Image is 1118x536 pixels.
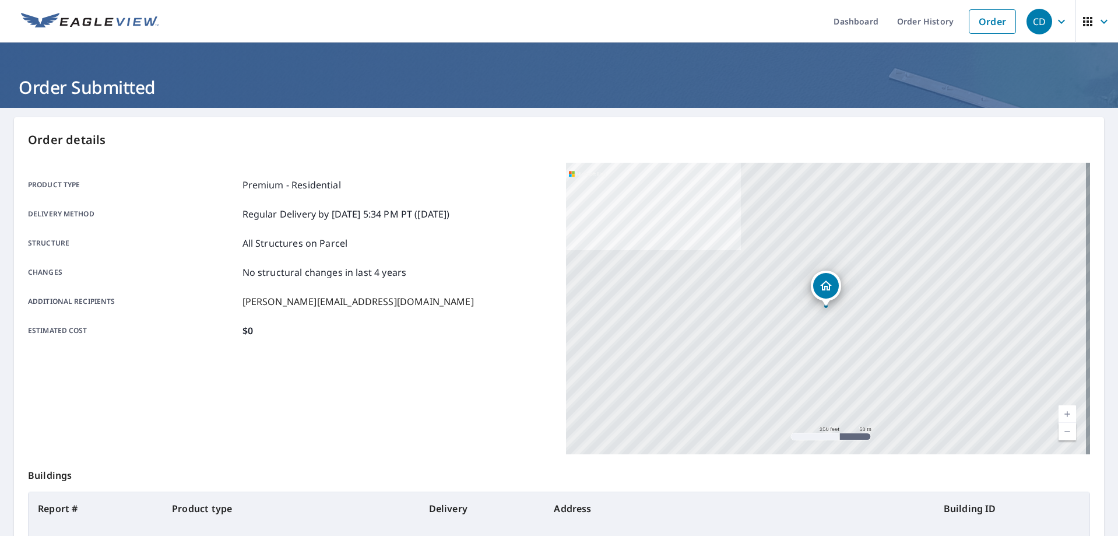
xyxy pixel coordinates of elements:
p: Product type [28,178,238,192]
div: Dropped pin, building 1, Residential property, 5240 Springtrail Dr Black Jack, MO 63033 [811,271,841,307]
a: Current Level 17, Zoom In [1059,405,1076,423]
p: $0 [242,324,253,338]
a: Current Level 17, Zoom Out [1059,423,1076,440]
th: Report # [29,492,163,525]
th: Product type [163,492,419,525]
p: Changes [28,265,238,279]
th: Address [544,492,934,525]
p: Regular Delivery by [DATE] 5:34 PM PT ([DATE]) [242,207,450,221]
p: [PERSON_NAME][EMAIL_ADDRESS][DOMAIN_NAME] [242,295,474,309]
img: EV Logo [21,13,159,30]
div: CD [1026,9,1052,34]
th: Building ID [934,492,1089,525]
a: Order [969,9,1016,34]
p: Buildings [28,454,1090,492]
p: Delivery method [28,207,238,221]
th: Delivery [420,492,545,525]
p: Order details [28,131,1090,149]
p: No structural changes in last 4 years [242,265,407,279]
p: Structure [28,236,238,250]
h1: Order Submitted [14,75,1104,99]
p: Additional recipients [28,295,238,309]
p: Premium - Residential [242,178,341,192]
p: Estimated cost [28,324,238,338]
p: All Structures on Parcel [242,236,348,250]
